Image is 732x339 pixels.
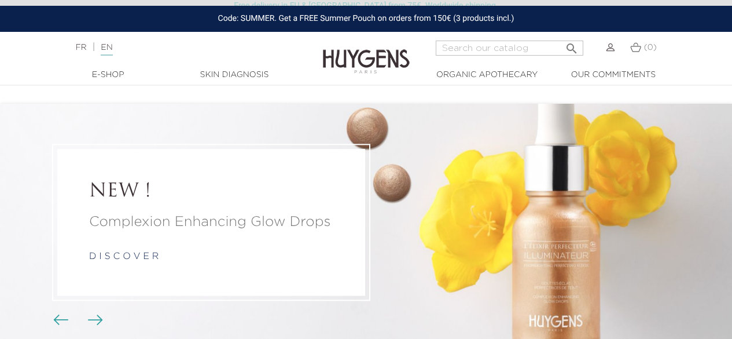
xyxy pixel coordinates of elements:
[89,181,333,203] a: NEW !
[323,31,410,75] img: Huygens
[561,37,582,53] button: 
[75,43,86,52] a: FR
[429,69,545,81] a: Organic Apothecary
[176,69,292,81] a: Skin Diagnosis
[50,69,166,81] a: E-Shop
[58,312,95,329] div: Carousel buttons
[89,252,159,261] a: d i s c o v e r
[565,38,579,52] i: 
[556,69,671,81] a: Our commitments
[436,41,583,56] input: Search
[644,43,657,52] span: (0)
[89,212,333,232] a: Complexion Enhancing Glow Drops
[69,41,296,54] div: |
[101,43,112,56] a: EN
